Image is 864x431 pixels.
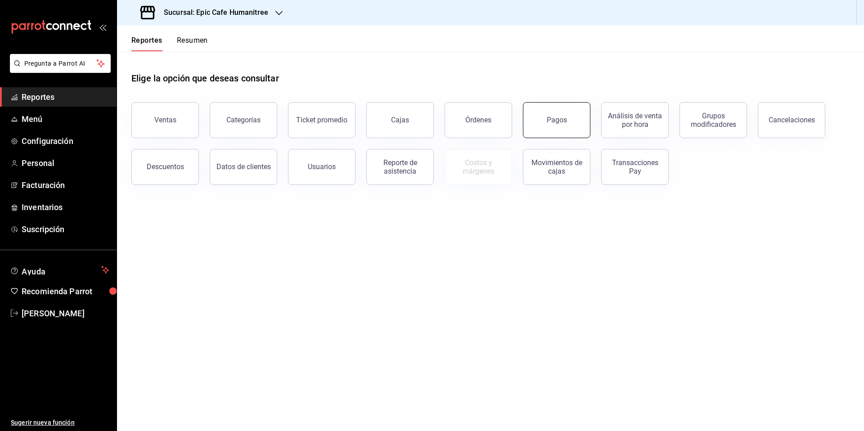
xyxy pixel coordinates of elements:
[445,149,512,185] button: Contrata inventarios para ver este reporte
[22,201,109,213] span: Inventarios
[22,135,109,147] span: Configuración
[529,158,585,175] div: Movimientos de cajas
[372,158,428,175] div: Reporte de asistencia
[131,149,199,185] button: Descuentos
[308,162,336,171] div: Usuarios
[131,36,162,51] button: Reportes
[131,72,279,85] h1: Elige la opción que deseas consultar
[131,36,208,51] div: navigation tabs
[679,102,747,138] button: Grupos modificadores
[366,149,434,185] button: Reporte de asistencia
[601,102,669,138] button: Análisis de venta por hora
[6,65,111,75] a: Pregunta a Parrot AI
[99,23,106,31] button: open_drawer_menu
[22,113,109,125] span: Menú
[445,102,512,138] button: Órdenes
[210,149,277,185] button: Datos de clientes
[22,179,109,191] span: Facturación
[24,59,97,68] span: Pregunta a Parrot AI
[607,112,663,129] div: Análisis de venta por hora
[22,157,109,169] span: Personal
[523,102,590,138] button: Pagos
[11,418,109,427] span: Sugerir nueva función
[296,116,347,124] div: Ticket promedio
[523,149,590,185] button: Movimientos de cajas
[391,116,409,124] div: Cajas
[22,91,109,103] span: Reportes
[22,285,109,297] span: Recomienda Parrot
[601,149,669,185] button: Transacciones Pay
[758,102,825,138] button: Cancelaciones
[154,116,176,124] div: Ventas
[450,158,506,175] div: Costos y márgenes
[216,162,271,171] div: Datos de clientes
[226,116,261,124] div: Categorías
[465,116,491,124] div: Órdenes
[547,116,567,124] div: Pagos
[131,102,199,138] button: Ventas
[607,158,663,175] div: Transacciones Pay
[22,223,109,235] span: Suscripción
[769,116,815,124] div: Cancelaciones
[10,54,111,73] button: Pregunta a Parrot AI
[288,149,355,185] button: Usuarios
[22,265,98,275] span: Ayuda
[157,7,268,18] h3: Sucursal: Epic Cafe Humanitree
[177,36,208,51] button: Resumen
[22,307,109,319] span: [PERSON_NAME]
[147,162,184,171] div: Descuentos
[685,112,741,129] div: Grupos modificadores
[288,102,355,138] button: Ticket promedio
[210,102,277,138] button: Categorías
[366,102,434,138] button: Cajas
